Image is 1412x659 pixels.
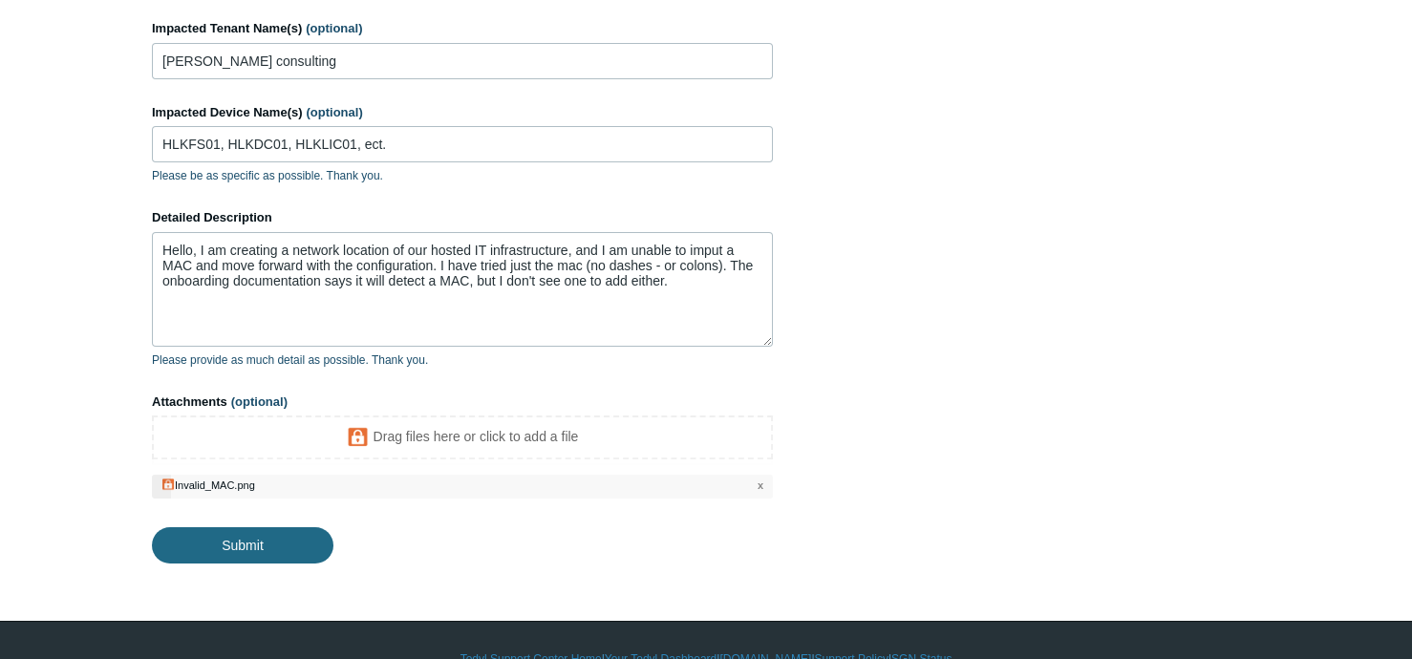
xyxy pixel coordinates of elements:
[306,21,362,35] span: (optional)
[152,103,773,122] label: Impacted Device Name(s)
[175,479,255,491] div: Invalid_MAC.png
[152,393,773,412] label: Attachments
[231,394,288,409] span: (optional)
[152,167,773,184] p: Please be as specific as possible. Thank you.
[152,351,773,369] p: Please provide as much detail as possible. Thank you.
[758,478,763,494] span: x
[152,208,773,227] label: Detailed Description
[152,19,773,38] label: Impacted Tenant Name(s)
[307,105,363,119] span: (optional)
[152,527,333,563] input: Submit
